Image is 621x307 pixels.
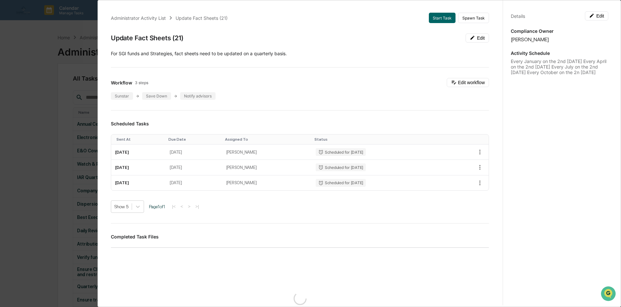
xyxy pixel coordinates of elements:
p: How can we help? [7,14,118,24]
button: Start new chat [111,52,118,59]
td: [DATE] [166,160,222,175]
div: Toggle SortBy [314,137,445,142]
div: Update Fact Sheets (21) [176,15,228,21]
button: Edit [585,11,608,20]
button: Edit workflow [447,78,489,87]
div: Sunstar [111,92,133,100]
td: [DATE] [111,175,166,190]
img: 1746055101610-c473b297-6a78-478c-a979-82029cc54cd1 [7,50,18,61]
img: 1746055101610-c473b297-6a78-478c-a979-82029cc54cd1 [13,106,18,111]
span: [PERSON_NAME] [20,106,53,111]
span: Workflow [111,80,132,85]
div: Past conversations [7,72,44,77]
a: 🔎Data Lookup [4,143,44,154]
span: • [54,106,56,111]
h3: Completed Task Files [111,234,489,239]
p: Activity Schedule [511,50,608,56]
div: Save Down [142,92,171,100]
div: Scheduled for [DATE] [316,179,366,187]
div: 🔎 [7,146,12,151]
span: [DATE] [58,88,71,94]
div: [PERSON_NAME] [511,36,608,43]
div: Toggle SortBy [116,137,163,142]
iframe: Open customer support [600,286,618,303]
td: [PERSON_NAME] [222,160,312,175]
button: Edit [466,33,489,43]
div: Toggle SortBy [225,137,309,142]
div: Update Fact Sheets (21) [111,34,183,42]
div: Every January on the 2nd [DATE] Every April on the 2nd [DATE] Every July on the 2nd [DATE] Every ... [511,58,608,75]
p: Compliance Owner [511,28,608,34]
div: We're available if you need us! [29,56,89,61]
button: > [186,204,192,209]
a: 🖐️Preclearance [4,130,45,142]
img: 1746055101610-c473b297-6a78-478c-a979-82029cc54cd1 [13,89,18,94]
button: < [178,204,185,209]
span: [DATE] [58,106,71,111]
span: Preclearance [13,133,42,139]
span: Data Lookup [13,145,41,152]
div: Scheduled for [DATE] [316,148,366,156]
div: Toggle SortBy [168,137,219,142]
td: [PERSON_NAME] [222,145,312,160]
span: Page 1 of 1 [149,204,165,209]
img: Jack Rasmussen [7,100,17,110]
div: Start new chat [29,50,107,56]
td: [DATE] [111,160,166,175]
td: [DATE] [166,175,222,190]
button: Start Task [429,13,456,23]
td: [DATE] [111,145,166,160]
img: Jack Rasmussen [7,82,17,93]
button: Spawn Task [458,13,489,23]
div: Notify advisors [180,92,216,100]
h3: Scheduled Tasks [111,121,489,126]
div: Scheduled for [DATE] [316,163,366,171]
span: Attestations [54,133,81,139]
div: Details [511,13,525,19]
span: 3 steps [135,80,148,85]
button: >| [193,204,201,209]
span: • [54,88,56,94]
div: Administrator Activity List [111,15,166,21]
span: [PERSON_NAME] [20,88,53,94]
a: 🗄️Attestations [45,130,83,142]
span: For SGI funds and Strategies, fact sheets need to be updated on a quarterly basis. [111,51,287,56]
a: Powered byPylon [46,161,79,166]
img: 8933085812038_c878075ebb4cc5468115_72.jpg [14,50,25,61]
div: 🗄️ [47,134,52,139]
button: See all [101,71,118,79]
td: [DATE] [166,145,222,160]
button: |< [170,204,178,209]
span: Pylon [65,161,79,166]
td: [PERSON_NAME] [222,175,312,190]
div: 🖐️ [7,134,12,139]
